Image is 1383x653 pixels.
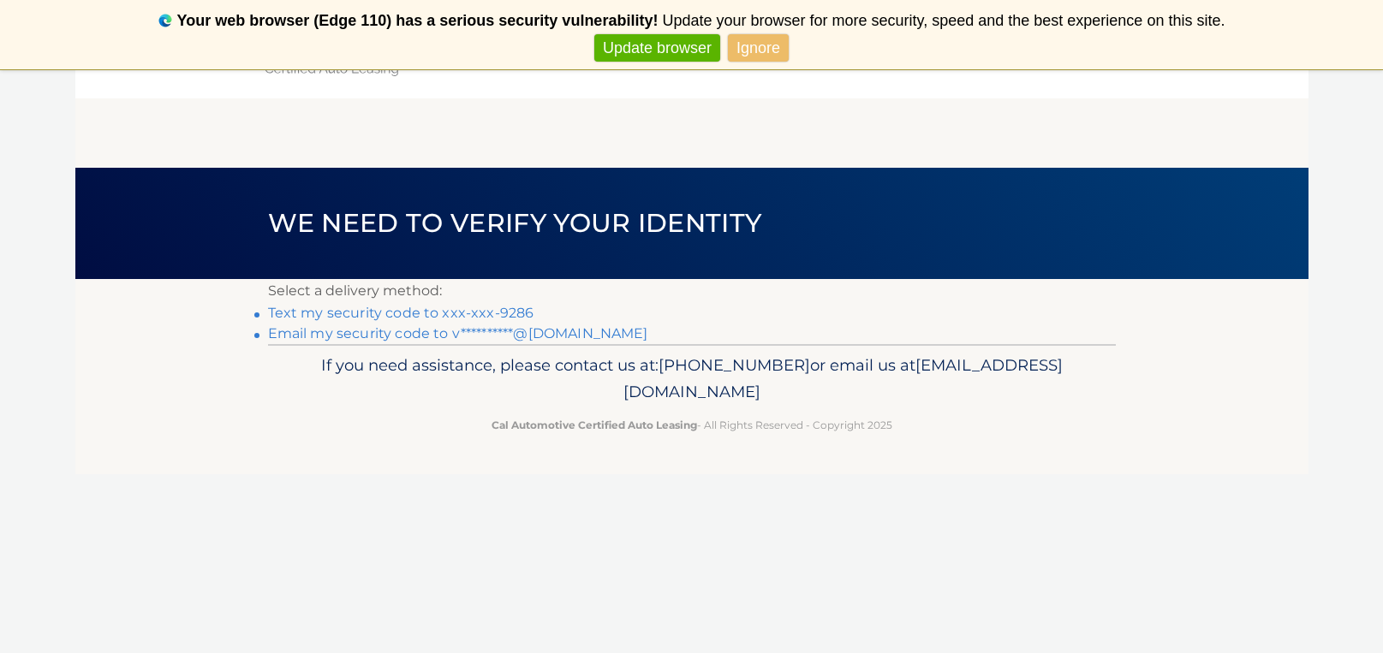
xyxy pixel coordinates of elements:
b: Your web browser (Edge 110) has a serious security vulnerability! [177,12,659,29]
span: [PHONE_NUMBER] [659,355,810,375]
a: Text my security code to xxx-xxx-9286 [268,305,534,321]
p: - All Rights Reserved - Copyright 2025 [279,416,1105,434]
p: If you need assistance, please contact us at: or email us at [279,352,1105,407]
span: We need to verify your identity [268,207,762,239]
strong: Cal Automotive Certified Auto Leasing [492,419,697,431]
a: Update browser [594,34,720,62]
a: Email my security code to v**********@[DOMAIN_NAME] [268,325,648,341]
span: Update your browser for more security, speed and the best experience on this site. [662,12,1225,29]
p: Select a delivery method: [268,279,1116,303]
a: Ignore [728,34,789,62]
